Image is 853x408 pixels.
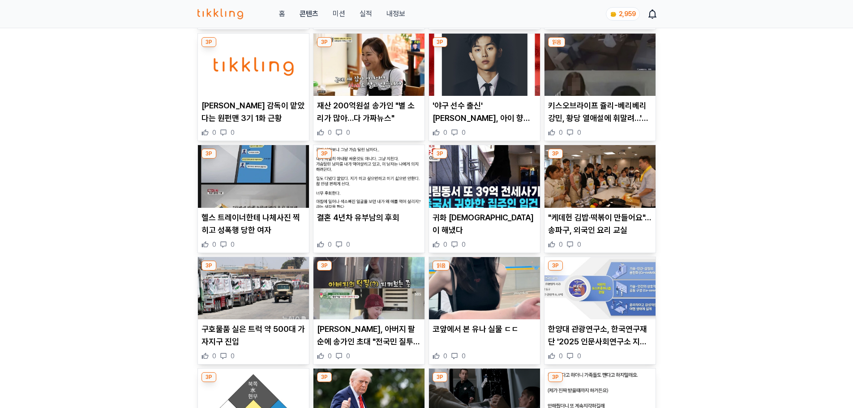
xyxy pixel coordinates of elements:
button: 미션 [333,9,345,19]
img: '야구 선수 출신' 최현욱, 아이 향해 강속구? 사과에도 시구 논란 ing [핫토PICK] [429,34,540,96]
p: 키스오브라이프 쥴리-베리베리 강민, 황당 열애설에 휘말려…'유출 CCTV' 속 남성, 강민 아닌 것으로 확인 [548,99,652,125]
p: 구호물품 실은 트럭 약 500대 가자지구 진입 [201,323,305,348]
p: 귀화 [DEMOGRAPHIC_DATA]이 해냈다 [433,211,536,236]
img: 재산 200억원설 송가인 "별 소리가 많아…다 가짜뉴스" [313,34,424,96]
div: 3P 귀화 중국인이 해냈다 귀화 [DEMOGRAPHIC_DATA]이 해냈다 0 0 [429,145,540,253]
span: 0 [346,352,350,361]
span: 0 [577,128,581,137]
span: 0 [559,352,563,361]
div: 읽음 키스오브라이프 쥴리-베리베리 강민, 황당 열애설에 휘말려…'유출 CCTV' 속 남성, 강민 아닌 것으로 확인 키스오브라이프 쥴리-베리베리 강민, 황당 열애설에 휘말려…'... [544,33,656,142]
span: 0 [443,128,447,137]
p: [PERSON_NAME] 감독이 맡았다는 원펀맨 3기 1화 근황 [201,99,305,125]
p: 한양대 관광연구소, 한국연구재단 '2025 인문사회연구소 지원사업' 선정 [548,323,652,348]
div: 3P 조현아, 아버지 팔순에 송가인 초대 "전국민 질투할 듯" [PERSON_NAME], 아버지 팔순에 송가인 초대 "전국민 질투할 듯" 0 0 [313,257,425,365]
a: 홈 [279,9,285,19]
span: 0 [462,128,466,137]
p: 헬스 트레이너한테 나체사진 찍히고 성폭행 당한 여자 [201,211,305,236]
a: 내정보 [386,9,405,19]
span: 0 [462,240,466,249]
img: 결혼 4년차 유부남의 후회 [313,145,424,208]
div: 3P [317,261,332,271]
div: 읽음 코앞에서 본 유나 실물 ㄷㄷ 코앞에서 본 유나 실물 ㄷㄷ 0 0 [429,257,540,365]
p: [PERSON_NAME], 아버지 팔순에 송가인 초대 "전국민 질투할 듯" [317,323,421,348]
div: 읽음 [548,37,565,47]
span: 0 [559,240,563,249]
div: 3P [548,149,563,159]
span: 0 [462,352,466,361]
span: 0 [577,240,581,249]
p: "케데헌 김밥·떡볶이 만들어요"…송파구, 외국인 요리 교실 [548,211,652,236]
a: 실적 [360,9,372,19]
div: 3P [433,372,447,382]
div: 3P 한양대 관광연구소, 한국연구재단 '2025 인문사회연구소 지원사업' 선정 한양대 관광연구소, 한국연구재단 '2025 인문사회연구소 지원사업' 선정 0 0 [544,257,656,365]
span: 0 [212,128,216,137]
img: 헬스 트레이너한테 나체사진 찍히고 성폭행 당한 여자 [198,145,309,208]
div: 3P [201,149,216,159]
img: 키스오브라이프 쥴리-베리베리 강민, 황당 열애설에 휘말려…'유출 CCTV' 속 남성, 강민 아닌 것으로 확인 [544,34,656,96]
div: 3P "케데헌 김밥·떡볶이 만들어요"…송파구, 외국인 요리 교실 "케데헌 김밥·떡볶이 만들어요"…송파구, 외국인 요리 교실 0 0 [544,145,656,253]
img: 조현아, 아버지 팔순에 송가인 초대 "전국민 질투할 듯" [313,257,424,320]
img: 티끌링 [197,9,244,19]
div: 3P [317,37,332,47]
span: 0 [559,128,563,137]
img: 야애니 감독이 맡았다는 원펀맨 3기 1화 근황 [198,34,309,96]
span: 0 [346,240,350,249]
img: 한양대 관광연구소, 한국연구재단 '2025 인문사회연구소 지원사업' 선정 [544,257,656,320]
div: 3P 야애니 감독이 맡았다는 원펀맨 3기 1화 근황 [PERSON_NAME] 감독이 맡았다는 원펀맨 3기 1화 근황 0 0 [197,33,309,142]
p: 결혼 4년차 유부남의 후회 [317,211,421,224]
span: 0 [212,352,216,361]
div: 3P [548,372,563,382]
div: 3P [548,261,563,271]
a: 콘텐츠 [300,9,318,19]
img: 구호물품 실은 트럭 약 500대 가자지구 진입 [198,257,309,320]
span: 0 [328,128,332,137]
span: 0 [328,240,332,249]
span: 0 [231,128,235,137]
div: 3P 구호물품 실은 트럭 약 500대 가자지구 진입 구호물품 실은 트럭 약 500대 가자지구 진입 0 0 [197,257,309,365]
img: "케데헌 김밥·떡볶이 만들어요"…송파구, 외국인 요리 교실 [544,145,656,208]
p: 재산 200억원설 송가인 "별 소리가 많아…다 가짜뉴스" [317,99,421,125]
img: 귀화 중국인이 해냈다 [429,145,540,208]
span: 0 [328,352,332,361]
div: 3P [201,261,216,271]
div: 3P [433,149,447,159]
div: 읽음 [433,261,450,271]
div: 3P 재산 200억원설 송가인 "별 소리가 많아…다 가짜뉴스" 재산 200억원설 송가인 "별 소리가 많아…다 가짜뉴스" 0 0 [313,33,425,142]
span: 0 [443,352,447,361]
span: 0 [577,352,581,361]
span: 0 [231,352,235,361]
p: '야구 선수 출신' [PERSON_NAME], 아이 향해 강속구? 사과에도 시구 논란 ing [핫토PICK] [433,99,536,125]
a: coin 2,959 [606,7,638,21]
div: 3P '야구 선수 출신' 최현욱, 아이 향해 강속구? 사과에도 시구 논란 ing [핫토PICK] '야구 선수 출신' [PERSON_NAME], 아이 향해 강속구? 사과에도 시... [429,33,540,142]
div: 3P [201,372,216,382]
span: 0 [231,240,235,249]
div: 3P [317,372,332,382]
img: 코앞에서 본 유나 실물 ㄷㄷ [429,257,540,320]
span: 0 [212,240,216,249]
p: 코앞에서 본 유나 실물 ㄷㄷ [433,323,536,335]
span: 2,959 [619,10,636,17]
div: 3P 헬스 트레이너한테 나체사진 찍히고 성폭행 당한 여자 헬스 트레이너한테 나체사진 찍히고 성폭행 당한 여자 0 0 [197,145,309,253]
div: 3P [201,37,216,47]
span: 0 [443,240,447,249]
img: coin [610,11,617,18]
span: 0 [346,128,350,137]
div: 3P [433,37,447,47]
div: 3P 결혼 4년차 유부남의 후회 결혼 4년차 유부남의 후회 0 0 [313,145,425,253]
div: 3P [317,149,332,159]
